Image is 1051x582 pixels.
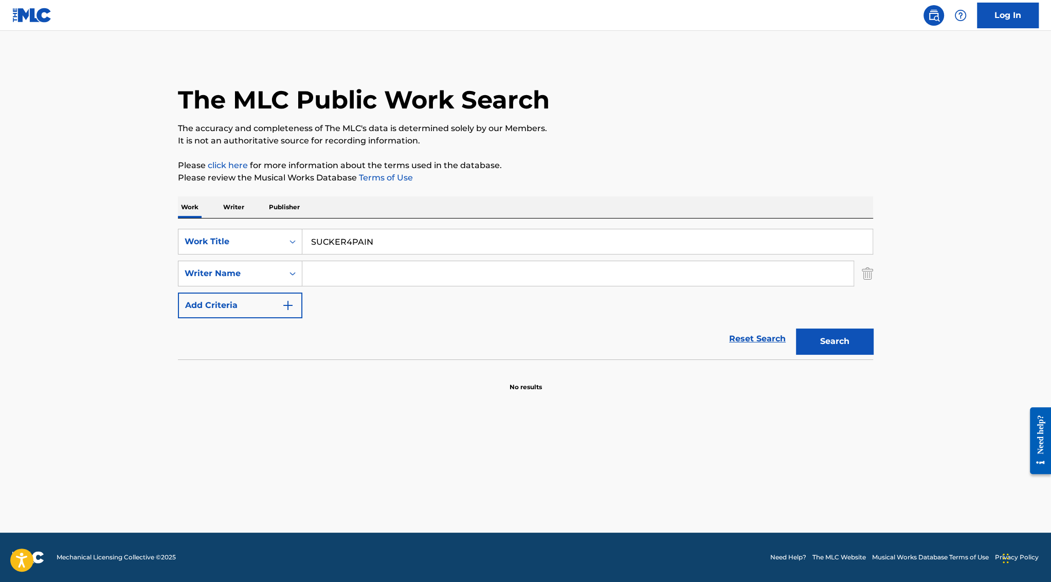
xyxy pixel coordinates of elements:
[178,229,873,359] form: Search Form
[950,5,971,26] div: Help
[510,370,542,392] p: No results
[812,553,866,562] a: The MLC Website
[1022,399,1051,482] iframe: Resource Center
[178,196,202,218] p: Work
[178,135,873,147] p: It is not an authoritative source for recording information.
[178,122,873,135] p: The accuracy and completeness of The MLC's data is determined solely by our Members.
[266,196,303,218] p: Publisher
[1000,533,1051,582] iframe: Chat Widget
[872,553,989,562] a: Musical Works Database Terms of Use
[862,261,873,286] img: Delete Criterion
[12,8,52,23] img: MLC Logo
[357,173,413,183] a: Terms of Use
[977,3,1039,28] a: Log In
[208,160,248,170] a: click here
[724,328,791,350] a: Reset Search
[954,9,967,22] img: help
[796,329,873,354] button: Search
[12,551,44,563] img: logo
[282,299,294,312] img: 9d2ae6d4665cec9f34b9.svg
[770,553,806,562] a: Need Help?
[928,9,940,22] img: search
[178,293,302,318] button: Add Criteria
[178,159,873,172] p: Please for more information about the terms used in the database.
[178,172,873,184] p: Please review the Musical Works Database
[185,267,277,280] div: Writer Name
[178,84,550,115] h1: The MLC Public Work Search
[57,553,176,562] span: Mechanical Licensing Collective © 2025
[185,235,277,248] div: Work Title
[995,553,1039,562] a: Privacy Policy
[1003,543,1009,574] div: Drag
[220,196,247,218] p: Writer
[923,5,944,26] a: Public Search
